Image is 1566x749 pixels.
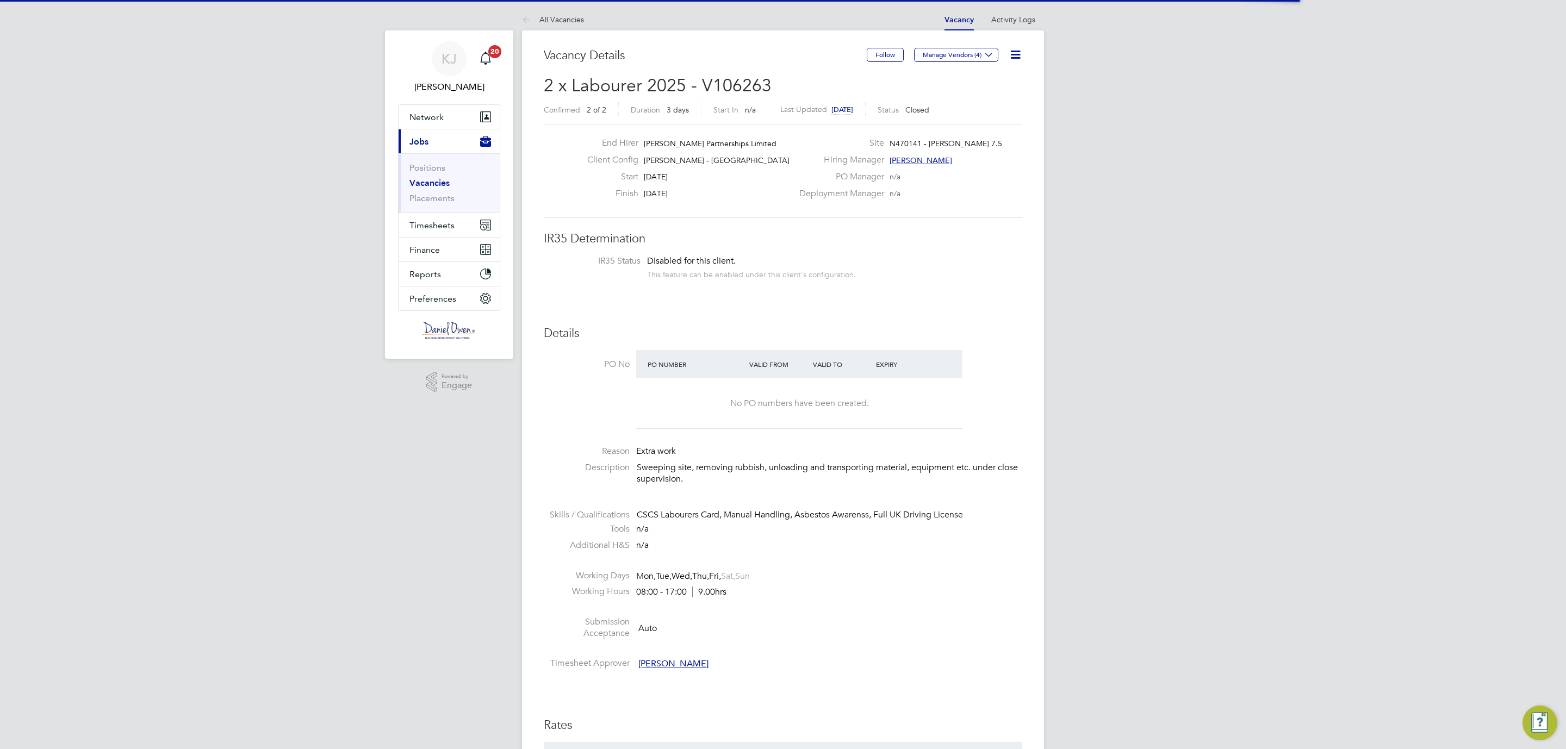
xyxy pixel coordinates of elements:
[637,462,1022,485] p: Sweeping site, removing rubbish, unloading and transporting material, equipment etc. under close ...
[399,262,500,286] button: Reports
[890,139,1002,148] span: N470141 - [PERSON_NAME] 7.5
[579,154,638,166] label: Client Config
[647,398,952,409] div: No PO numbers have been created.
[672,571,692,582] span: Wed,
[638,622,657,633] span: Auto
[692,586,726,597] span: 9.00hrs
[780,104,827,114] label: Last Updated
[873,354,937,374] div: Expiry
[636,586,726,598] div: 08:00 - 17:00
[442,372,472,381] span: Powered by
[692,571,709,582] span: Thu,
[579,188,638,199] label: Finish
[399,286,500,310] button: Preferences
[544,523,630,535] label: Tools
[544,48,867,64] h3: Vacancy Details
[544,359,630,370] label: PO No
[409,294,456,304] span: Preferences
[645,354,747,374] div: PO Number
[944,15,974,24] a: Vacancy
[422,322,476,339] img: danielowen-logo-retina.png
[544,616,630,639] label: Submission Acceptance
[631,105,660,115] label: Duration
[905,105,929,115] span: Closed
[399,105,500,129] button: Network
[721,571,735,582] span: Sat,
[409,136,428,147] span: Jobs
[409,269,441,279] span: Reports
[398,322,500,339] a: Go to home page
[644,155,790,165] span: [PERSON_NAME] - [GEOGRAPHIC_DATA]
[636,523,649,534] span: n/a
[810,354,874,374] div: Valid To
[793,138,884,149] label: Site
[867,48,904,62] button: Follow
[409,220,455,230] span: Timesheets
[544,540,630,551] label: Additional H&S
[442,52,457,66] span: KJ
[914,48,998,62] button: Manage Vendors (4)
[637,509,1022,521] div: CSCS Labourers Card, Manual Handling, Asbestos Awarenss, Full UK Driving License
[398,80,500,93] span: Katherine Jacobs
[555,255,641,267] label: IR35 Status
[398,41,500,93] a: KJ[PERSON_NAME]
[544,717,1022,733] h3: Rates
[644,189,668,198] span: [DATE]
[709,571,721,582] span: Fri,
[1522,706,1557,740] button: Engage Resource Center
[644,172,668,182] span: [DATE]
[544,586,630,597] label: Working Hours
[636,446,676,457] span: Extra work
[636,571,656,582] span: Mon,
[399,153,500,213] div: Jobs
[587,105,606,115] span: 2 of 2
[656,571,672,582] span: Tue,
[890,155,952,165] span: [PERSON_NAME]
[991,15,1035,24] a: Activity Logs
[793,171,884,183] label: PO Manager
[409,178,450,188] a: Vacancies
[544,462,630,473] label: Description
[579,171,638,183] label: Start
[399,238,500,261] button: Finance
[878,105,899,115] label: Status
[544,570,630,582] label: Working Days
[636,540,649,551] span: n/a
[544,658,630,669] label: Timesheet Approver
[793,188,884,199] label: Deployment Manager
[647,255,736,266] span: Disabled for this client.
[544,509,630,521] label: Skills / Qualifications
[544,231,1022,247] h3: IR35 Determination
[644,139,776,148] span: [PERSON_NAME] Partnerships Limited
[522,15,584,24] a: All Vacancies
[475,41,496,76] a: 20
[426,372,473,392] a: Powered byEngage
[667,105,689,115] span: 3 days
[409,163,445,173] a: Positions
[399,129,500,153] button: Jobs
[544,105,580,115] label: Confirmed
[638,658,709,669] span: [PERSON_NAME]
[793,154,884,166] label: Hiring Manager
[488,45,501,58] span: 20
[713,105,738,115] label: Start In
[890,172,900,182] span: n/a
[544,446,630,457] label: Reason
[745,105,756,115] span: n/a
[735,571,750,582] span: Sun
[890,189,900,198] span: n/a
[579,138,638,149] label: End Hirer
[442,381,472,390] span: Engage
[831,105,853,114] span: [DATE]
[385,30,513,359] nav: Main navigation
[409,193,455,203] a: Placements
[647,267,856,279] div: This feature can be enabled under this client's configuration.
[747,354,810,374] div: Valid From
[399,213,500,237] button: Timesheets
[409,245,440,255] span: Finance
[409,112,444,122] span: Network
[544,75,772,96] span: 2 x Labourer 2025 - V106263
[544,326,1022,341] h3: Details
